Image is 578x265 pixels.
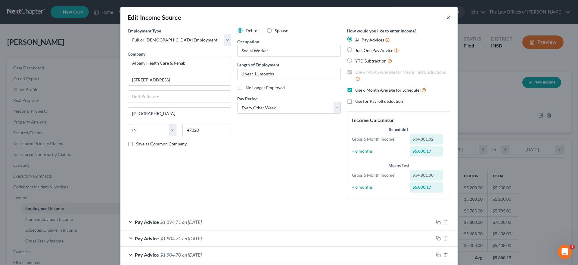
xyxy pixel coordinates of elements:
span: 1 [570,245,575,249]
label: Length of Employment [237,62,279,68]
span: $1,894.71 [160,219,181,225]
input: Search company by name... [128,57,231,69]
label: How would you like to enter income? [347,28,416,34]
span: Company [128,51,145,56]
input: Enter zip... [182,124,231,136]
div: ÷ 6 months [349,148,407,154]
div: $34,801.00 [410,170,443,181]
div: ÷ 6 months [349,184,407,190]
span: Pay Period [237,96,258,101]
span: $1,904.70 [160,252,181,257]
input: ex: 2 years [238,68,340,80]
span: Spouse [275,28,288,33]
span: on [DATE] [182,219,202,225]
input: Enter city... [128,108,231,119]
span: $1,904.71 [160,236,181,241]
span: Save as Common Company [136,141,187,146]
span: Use 6 Month Average for Schedule I [355,87,421,93]
div: $34,801.02 [410,134,443,145]
div: $5,800.17 [410,146,443,157]
span: Just One Pay Advice [355,48,393,53]
label: Occupation [237,38,259,45]
span: on [DATE] [182,252,202,257]
input: -- [238,45,340,56]
iframe: Intercom live chat [558,245,572,259]
span: Pay Advice [135,252,159,257]
span: Use for Payroll deduction [355,99,403,104]
span: Pay Advice [135,236,159,241]
span: Debtor [246,28,259,33]
div: Edit Income Source [128,13,181,22]
span: All Pay Advices [355,37,384,42]
h5: Income Calculator [352,117,445,124]
span: YTD Subtraction [355,58,387,63]
div: Means Test [352,163,445,169]
div: Schedule I [352,126,445,132]
span: Use 6 Month Average for Means Test Deductions [355,69,446,75]
div: Gross 6 Month Income [349,172,407,178]
input: Enter address... [128,74,231,86]
span: Employment Type [128,28,161,33]
span: on [DATE] [182,236,202,241]
div: Gross 6 Month Income [349,136,407,142]
input: Unit, Suite, etc... [128,91,231,102]
button: × [446,14,450,21]
span: No Longer Employed [246,85,285,90]
span: Pay Advice [135,219,159,225]
div: $5,800.17 [410,182,443,193]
